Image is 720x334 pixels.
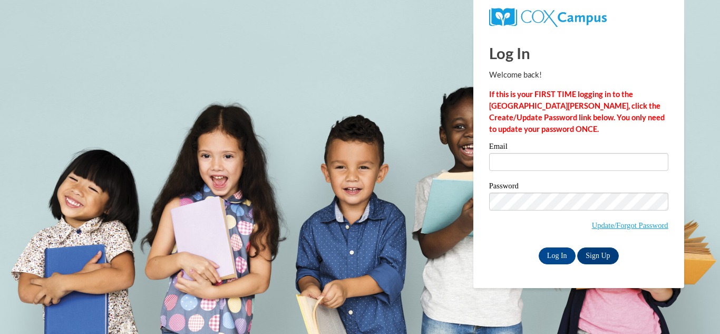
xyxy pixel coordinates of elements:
[489,8,607,27] img: COX Campus
[489,142,668,153] label: Email
[489,90,665,133] strong: If this is your FIRST TIME logging in to the [GEOGRAPHIC_DATA][PERSON_NAME], click the Create/Upd...
[592,221,668,230] a: Update/Forgot Password
[489,182,668,193] label: Password
[489,69,668,81] p: Welcome back!
[489,42,668,64] h1: Log In
[539,247,576,264] input: Log In
[489,12,607,21] a: COX Campus
[577,247,618,264] a: Sign Up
